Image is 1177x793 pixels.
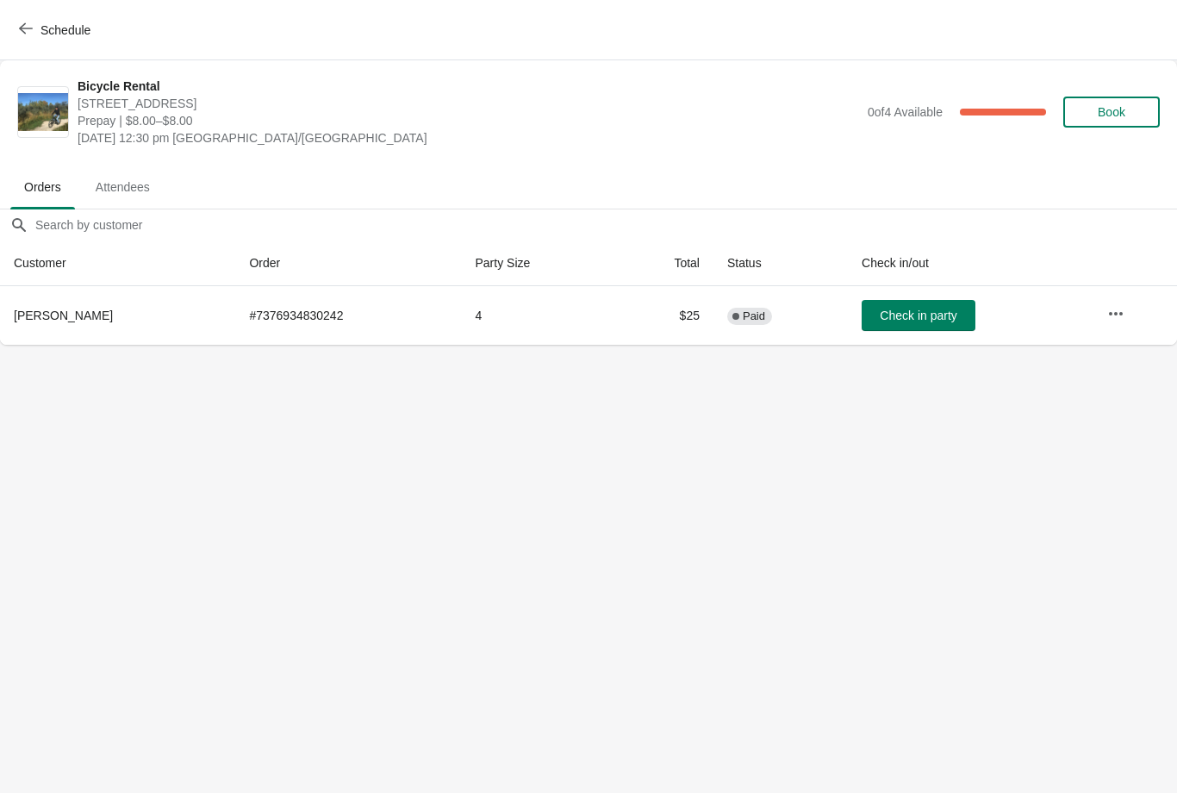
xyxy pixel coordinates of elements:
[18,93,68,131] img: Bicycle Rental
[14,309,113,322] span: [PERSON_NAME]
[862,300,975,331] button: Check in party
[615,286,713,345] td: $25
[78,112,859,129] span: Prepay | $8.00–$8.00
[462,240,615,286] th: Party Size
[848,240,1093,286] th: Check in/out
[78,129,859,147] span: [DATE] 12:30 pm [GEOGRAPHIC_DATA]/[GEOGRAPHIC_DATA]
[462,286,615,345] td: 4
[1098,105,1125,119] span: Book
[235,286,461,345] td: # 7376934830242
[78,78,859,95] span: Bicycle Rental
[10,172,75,203] span: Orders
[78,95,859,112] span: [STREET_ADDRESS]
[82,172,164,203] span: Attendees
[868,105,943,119] span: 0 of 4 Available
[235,240,461,286] th: Order
[9,15,104,46] button: Schedule
[1063,97,1160,128] button: Book
[615,240,713,286] th: Total
[743,309,765,323] span: Paid
[880,309,956,322] span: Check in party
[713,240,848,286] th: Status
[34,209,1177,240] input: Search by customer
[40,23,90,37] span: Schedule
